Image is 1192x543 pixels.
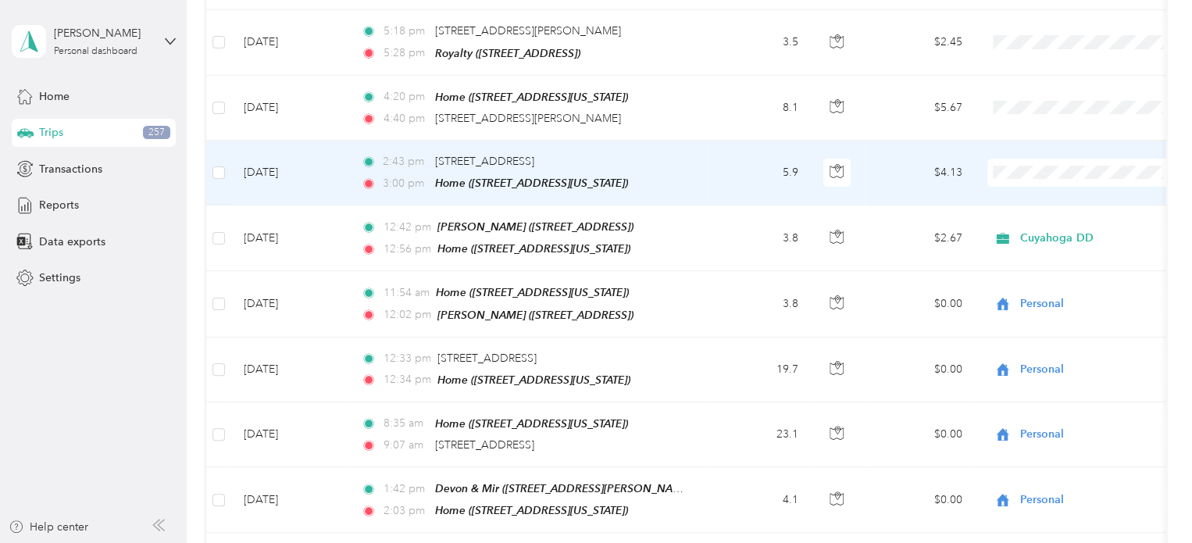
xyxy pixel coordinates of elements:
[437,242,630,255] span: Home ([STREET_ADDRESS][US_STATE])
[708,271,811,337] td: 3.8
[231,402,348,467] td: [DATE]
[383,437,427,454] span: 9:07 am
[865,402,975,467] td: $0.00
[383,306,430,323] span: 12:02 pm
[437,309,633,321] span: [PERSON_NAME] ([STREET_ADDRESS])
[437,352,537,365] span: [STREET_ADDRESS]
[231,141,348,205] td: [DATE]
[383,219,430,236] span: 12:42 pm
[865,467,975,533] td: $0.00
[708,10,811,75] td: 3.5
[39,234,105,250] span: Data exports
[383,88,427,105] span: 4:20 pm
[435,482,695,495] span: Devon & Mir ([STREET_ADDRESS][PERSON_NAME])
[54,47,137,56] div: Personal dashboard
[708,338,811,402] td: 19.7
[143,126,170,140] span: 257
[435,438,534,452] span: [STREET_ADDRESS]
[54,25,152,41] div: [PERSON_NAME]
[231,76,348,141] td: [DATE]
[231,467,348,533] td: [DATE]
[231,205,348,271] td: [DATE]
[435,47,580,59] span: Royalty ([STREET_ADDRESS])
[383,415,427,432] span: 8:35 am
[383,45,427,62] span: 5:28 pm
[1020,295,1163,313] span: Personal
[383,241,430,258] span: 12:56 pm
[436,286,629,298] span: Home ([STREET_ADDRESS][US_STATE])
[39,161,102,177] span: Transactions
[865,10,975,75] td: $2.45
[865,205,975,271] td: $2.67
[437,220,633,233] span: [PERSON_NAME] ([STREET_ADDRESS])
[1020,491,1163,509] span: Personal
[231,10,348,75] td: [DATE]
[435,24,621,38] span: [STREET_ADDRESS][PERSON_NAME]
[39,124,63,141] span: Trips
[708,205,811,271] td: 3.8
[383,350,430,367] span: 12:33 pm
[865,141,975,205] td: $4.13
[1020,361,1163,378] span: Personal
[865,338,975,402] td: $0.00
[383,371,430,388] span: 12:34 pm
[1105,455,1192,543] iframe: Everlance-gr Chat Button Frame
[708,467,811,533] td: 4.1
[435,177,628,189] span: Home ([STREET_ADDRESS][US_STATE])
[708,76,811,141] td: 8.1
[708,141,811,205] td: 5.9
[383,153,427,170] span: 2:43 pm
[39,197,79,213] span: Reports
[231,271,348,337] td: [DATE]
[383,502,427,520] span: 2:03 pm
[1020,230,1163,247] span: Cuyahoga DD
[435,112,621,125] span: [STREET_ADDRESS][PERSON_NAME]
[383,175,427,192] span: 3:00 pm
[435,91,628,103] span: Home ([STREET_ADDRESS][US_STATE])
[708,402,811,467] td: 23.1
[383,480,427,498] span: 1:42 pm
[231,338,348,402] td: [DATE]
[865,76,975,141] td: $5.67
[435,504,628,516] span: Home ([STREET_ADDRESS][US_STATE])
[39,88,70,105] span: Home
[1020,426,1163,443] span: Personal
[435,417,628,430] span: Home ([STREET_ADDRESS][US_STATE])
[383,23,427,40] span: 5:18 pm
[437,373,630,386] span: Home ([STREET_ADDRESS][US_STATE])
[383,284,429,302] span: 11:54 am
[865,271,975,337] td: $0.00
[383,110,427,127] span: 4:40 pm
[435,155,534,168] span: [STREET_ADDRESS]
[9,519,88,535] button: Help center
[39,270,80,286] span: Settings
